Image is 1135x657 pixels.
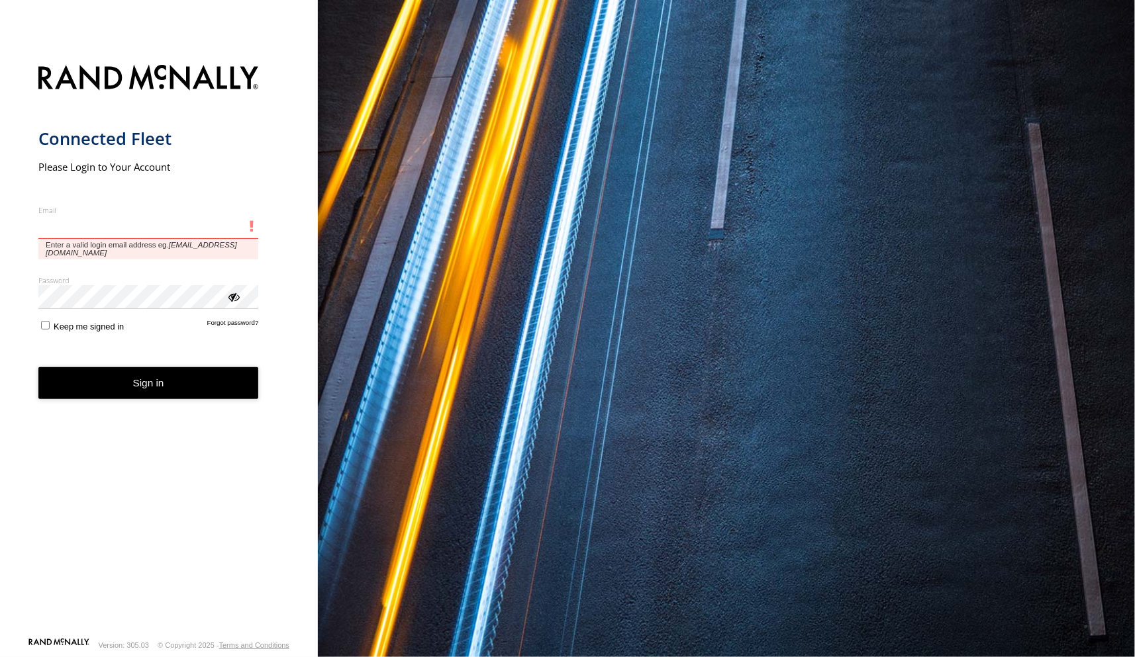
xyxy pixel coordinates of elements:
a: Terms and Conditions [219,641,289,649]
label: Password [38,275,259,285]
form: main [38,57,280,637]
div: Version: 305.03 [99,641,149,649]
div: © Copyright 2025 - [158,641,289,649]
em: [EMAIL_ADDRESS][DOMAIN_NAME] [46,241,237,257]
img: Rand McNally [38,62,259,96]
span: Keep me signed in [54,322,124,331]
h1: Connected Fleet [38,128,259,150]
h2: Please Login to Your Account [38,160,259,173]
span: Enter a valid login email address eg. [38,239,259,259]
a: Forgot password? [207,319,259,331]
input: Keep me signed in [41,321,50,329]
label: Email [38,205,259,215]
div: ViewPassword [226,290,240,303]
a: Visit our Website [28,638,89,652]
button: Sign in [38,367,259,400]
